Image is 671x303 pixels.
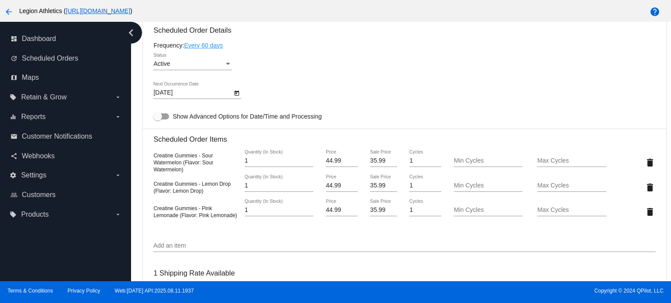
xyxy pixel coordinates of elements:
a: email Customer Notifications [10,129,121,143]
input: Add an item [153,242,655,249]
input: Max Cycles [537,207,606,214]
mat-select: Status [153,61,232,68]
i: share [10,153,17,160]
input: Min Cycles [454,182,522,189]
input: Max Cycles [537,157,606,164]
i: local_offer [10,94,17,101]
span: Customer Notifications [22,133,92,140]
i: local_offer [10,211,17,218]
mat-icon: delete [645,207,655,217]
span: Customers [22,191,55,199]
input: Price [326,157,358,164]
i: equalizer [10,113,17,120]
span: Legion Athletics ( ) [19,7,132,14]
input: Min Cycles [454,207,522,214]
i: arrow_drop_down [114,94,121,101]
a: [URL][DOMAIN_NAME] [66,7,131,14]
mat-icon: delete [645,182,655,193]
input: Price [326,182,358,189]
span: Scheduled Orders [22,54,78,62]
span: Active [153,60,170,67]
button: Open calendar [232,88,241,97]
a: Web:[DATE] API:2025.08.11.1937 [115,288,194,294]
h3: 1 Shipping Rate Available [153,264,235,283]
i: chevron_left [124,26,138,40]
input: Quantity (In Stock) [245,182,313,189]
input: Min Cycles [454,157,522,164]
div: Frequency: [153,42,655,49]
mat-icon: arrow_back [3,7,14,17]
span: Products [21,211,48,218]
span: Reports [21,113,45,121]
input: Cycles [409,157,441,164]
span: Show Advanced Options for Date/Time and Processing [173,112,322,121]
i: people_outline [10,191,17,198]
a: share Webhooks [10,149,121,163]
input: Sale Price [370,182,397,189]
span: Retain & Grow [21,93,66,101]
a: map Maps [10,71,121,85]
input: Price [326,207,358,214]
input: Quantity (In Stock) [245,207,313,214]
i: dashboard [10,35,17,42]
h3: Scheduled Order Details [153,26,655,34]
span: Maps [22,74,39,82]
i: update [10,55,17,62]
a: dashboard Dashboard [10,32,121,46]
input: Cycles [409,207,441,214]
i: arrow_drop_down [114,113,121,120]
span: Creatine Gummies - Lemon Drop (Flavor: Lemon Drop) [153,181,231,194]
span: Creatine Gummies - Sour Watermelon (Flavor: Sour Watermelon) [153,153,213,173]
h3: Scheduled Order Items [153,129,655,143]
input: Sale Price [370,207,397,214]
span: Creatine Gummies - Pink Lemonade (Flavor: Pink Lemonade) [153,205,237,218]
mat-icon: help [650,7,660,17]
input: Cycles [409,182,441,189]
a: Terms & Conditions [7,288,53,294]
span: Settings [21,171,46,179]
mat-icon: delete [645,157,655,168]
input: Sale Price [370,157,397,164]
input: Next Occurrence Date [153,89,232,96]
span: Copyright © 2024 QPilot, LLC [343,288,664,294]
input: Quantity (In Stock) [245,157,313,164]
span: Dashboard [22,35,56,43]
i: map [10,74,17,81]
span: Webhooks [22,152,55,160]
i: arrow_drop_down [114,211,121,218]
a: people_outline Customers [10,188,121,202]
i: email [10,133,17,140]
i: arrow_drop_down [114,172,121,179]
i: settings [10,172,17,179]
input: Max Cycles [537,182,606,189]
a: Privacy Policy [68,288,100,294]
a: Every 60 days [184,42,223,49]
a: update Scheduled Orders [10,51,121,65]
